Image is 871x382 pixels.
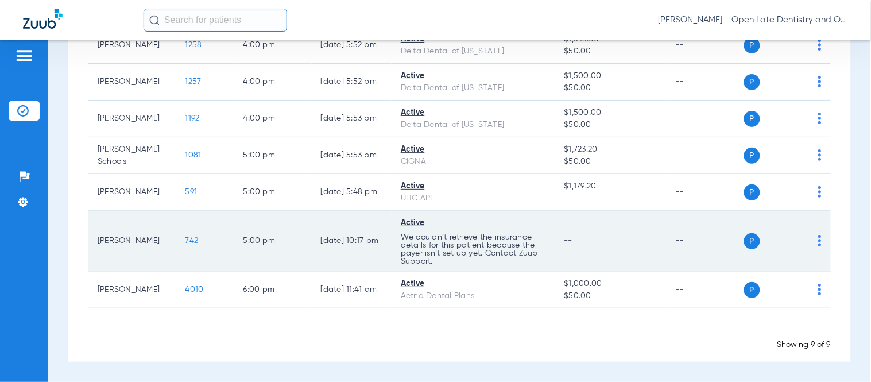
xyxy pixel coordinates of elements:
p: We couldn’t retrieve the insurance details for this patient because the payer isn’t set up yet. C... [401,233,545,265]
td: -- [666,101,744,137]
td: 4:00 PM [234,101,311,137]
td: [DATE] 5:52 PM [312,64,392,101]
img: x.svg [792,76,804,87]
img: x.svg [792,149,804,161]
span: P [744,148,760,164]
span: $1,000.00 [564,278,657,290]
img: x.svg [792,186,804,198]
td: [DATE] 5:53 PM [312,101,392,137]
img: x.svg [792,284,804,295]
img: group-dot-blue.svg [818,284,822,295]
span: 1257 [185,78,202,86]
span: P [744,74,760,90]
span: -- [564,192,657,204]
span: $50.00 [564,156,657,168]
td: [PERSON_NAME] [88,174,176,211]
span: 1081 [185,151,202,159]
td: -- [666,64,744,101]
span: [PERSON_NAME] - Open Late Dentistry and Orthodontics [659,14,848,26]
img: x.svg [792,235,804,246]
td: -- [666,174,744,211]
td: 4:00 PM [234,64,311,101]
td: [PERSON_NAME] [88,101,176,137]
span: P [744,111,760,127]
div: UHC API [401,192,545,204]
td: [DATE] 5:53 PM [312,137,392,174]
td: [DATE] 10:17 PM [312,211,392,272]
td: [PERSON_NAME] Schools [88,137,176,174]
div: Delta Dental of [US_STATE] [401,119,545,131]
div: Active [401,217,545,229]
div: Active [401,144,545,156]
div: Delta Dental of [US_STATE] [401,82,545,94]
td: -- [666,137,744,174]
span: P [744,233,760,249]
td: -- [666,272,744,308]
img: group-dot-blue.svg [818,76,822,87]
td: [DATE] 5:48 PM [312,174,392,211]
td: 6:00 PM [234,272,311,308]
div: Active [401,70,545,82]
img: group-dot-blue.svg [818,235,822,246]
span: 742 [185,237,199,245]
div: Active [401,107,545,119]
td: -- [666,211,744,272]
span: -- [564,237,573,245]
img: group-dot-blue.svg [818,39,822,51]
input: Search for patients [144,9,287,32]
div: Active [401,180,545,192]
img: Search Icon [149,15,160,25]
td: 4:00 PM [234,27,311,64]
span: $1,723.20 [564,144,657,156]
td: -- [666,27,744,64]
span: 1192 [185,114,200,122]
span: 591 [185,188,198,196]
span: P [744,184,760,200]
td: 5:00 PM [234,137,311,174]
td: [PERSON_NAME] [88,27,176,64]
td: [PERSON_NAME] [88,272,176,308]
td: 5:00 PM [234,211,311,272]
span: 4010 [185,285,204,294]
td: [PERSON_NAME] [88,64,176,101]
td: [DATE] 5:52 PM [312,27,392,64]
img: hamburger-icon [15,49,33,63]
span: $50.00 [564,82,657,94]
span: Loading [443,327,477,336]
td: 5:00 PM [234,174,311,211]
span: $1,179.20 [564,180,657,192]
img: group-dot-blue.svg [818,186,822,198]
div: Aetna Dental Plans [401,290,545,302]
span: $1,500.00 [564,107,657,119]
div: Delta Dental of [US_STATE] [401,45,545,57]
img: x.svg [792,39,804,51]
span: $50.00 [564,45,657,57]
img: group-dot-blue.svg [818,113,822,124]
span: $1,500.00 [564,70,657,82]
span: Showing 9 of 9 [777,341,831,349]
div: Active [401,278,545,290]
td: [PERSON_NAME] [88,211,176,272]
span: $50.00 [564,119,657,131]
iframe: Chat Widget [814,327,871,382]
img: Zuub Logo [23,9,63,29]
img: group-dot-blue.svg [818,149,822,161]
img: x.svg [792,113,804,124]
span: P [744,282,760,298]
td: [DATE] 11:41 AM [312,272,392,308]
span: $50.00 [564,290,657,302]
span: 1258 [185,41,202,49]
div: CIGNA [401,156,545,168]
span: P [744,37,760,53]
